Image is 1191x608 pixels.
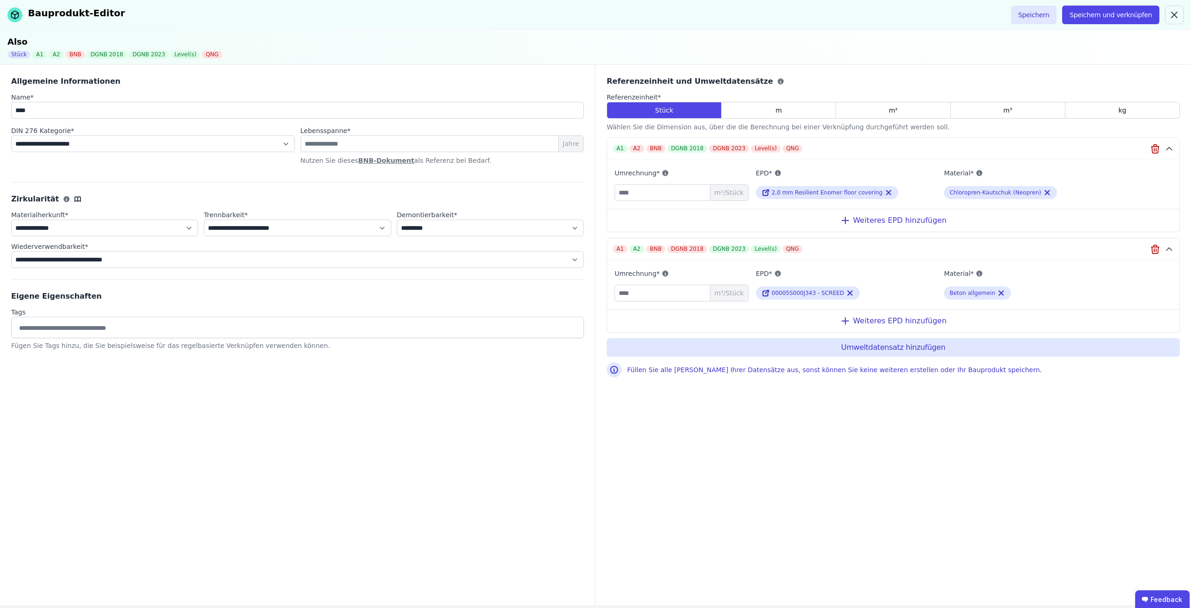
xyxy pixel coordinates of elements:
[607,93,1180,102] label: audits.requiredField
[11,242,584,251] label: audits.requiredField
[629,145,644,153] div: A2
[1118,106,1126,115] span: kg
[11,341,584,350] div: Fügen Sie Tags hinzu, die Sie beispielsweise für das regelbasierte Verknüpfen verwenden können.
[607,209,1179,232] div: Weiteres EPD hinzufügen
[889,106,897,115] span: m²
[607,309,1179,332] div: Weiteres EPD hinzufügen
[1011,6,1057,24] button: Speichern
[776,106,782,115] span: m
[11,93,33,102] label: audits.requiredField
[171,51,200,59] div: Level(s)
[607,76,1180,87] div: Referenzeinheit und Umweltdatensätze
[613,145,628,153] div: A1
[710,185,748,200] span: m²/Stück
[202,51,222,59] div: QNG
[87,51,127,59] div: DGNB 2018
[709,145,749,153] div: DGNB 2023
[710,285,748,301] span: m³/Stück
[950,189,1041,196] div: Chloropren-Kautschuk (Neopren)
[751,145,780,153] div: Level(s)
[11,126,295,135] label: audits.requiredField
[646,145,665,153] div: BNB
[613,245,628,253] div: A1
[11,194,584,205] div: Zirkularität
[129,51,169,59] div: DGNB 2023
[607,238,1179,261] button: A1A2BNBDGNB 2018DGNB 2023Level(s)QNG
[1062,6,1159,24] button: Speichern und verknüpfen
[950,289,995,297] div: Beton allgemein
[301,126,351,135] label: audits.requiredField
[615,167,749,179] label: Umrechnung*
[783,245,803,253] div: QNG
[558,136,583,152] span: Jahre
[11,210,198,220] label: audits.requiredField
[646,245,665,253] div: BNB
[11,76,584,87] div: Allgemeine Informationen
[397,210,584,220] label: audits.requiredField
[301,156,584,165] p: Nutzen Sie dieses als Referenz bei Bedarf.
[1004,106,1012,115] span: m³
[7,51,30,59] div: Stück
[204,210,391,220] label: audits.requiredField
[66,51,85,59] div: BNB
[615,268,749,279] label: Umrechnung*
[667,145,707,153] div: DGNB 2018
[629,245,644,253] div: A2
[11,291,584,302] div: Eigene Eigenschaften
[709,245,749,253] div: DGNB 2023
[751,245,780,253] div: Level(s)
[358,157,414,164] a: BNB-Dokument
[11,307,584,317] label: Tags
[627,365,1180,374] div: Füllen Sie alle [PERSON_NAME] Ihrer Datensätze aus, sonst können Sie keine weiteren erstellen ode...
[607,338,1180,357] button: Umweltdatensatz hinzufügen
[607,138,1179,160] button: A1A2BNBDGNB 2018DGNB 2023Level(s)QNG
[49,51,64,59] div: A2
[944,268,1125,279] label: Material*
[783,145,803,153] div: QNG
[7,35,1184,48] div: Also
[655,106,673,115] span: Stück
[772,290,844,296] span: 00005S000J343 - SCREED
[944,167,1125,179] label: Material*
[772,189,883,196] span: 2,0 mm Resilient Enomer floor covering
[667,245,707,253] div: DGNB 2018
[32,51,47,59] div: A1
[28,7,125,20] div: Bauprodukt-Editor
[607,122,1180,132] div: Wählen Sie die Dimension aus, über die die Berechnung bei einer Verknüpfung durchgeführt werden s...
